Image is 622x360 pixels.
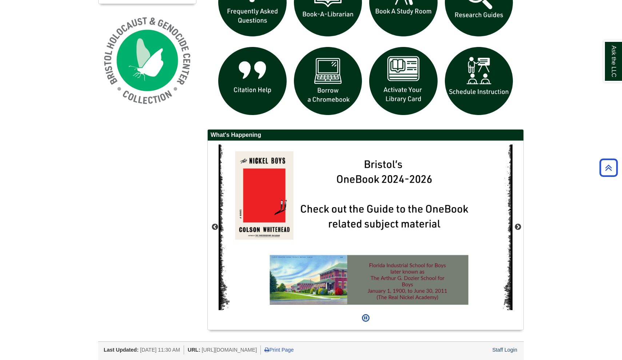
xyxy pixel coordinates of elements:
[366,43,441,119] img: activate Library Card icon links to form to activate student ID into library card
[219,145,513,310] img: The Nickel Boys OneBook
[597,163,620,173] a: Back to Top
[514,223,522,231] button: Next
[219,145,513,310] div: This box contains rotating images
[208,130,523,141] h2: What's Happening
[264,347,269,352] i: Print Page
[98,11,196,110] img: Holocaust and Genocide Collection
[290,43,366,119] img: Borrow a chromebook icon links to the borrow a chromebook web page
[202,347,257,353] span: [URL][DOMAIN_NAME]
[188,347,200,353] span: URL:
[360,310,372,326] button: Pause
[492,347,517,353] a: Staff Login
[264,347,294,353] a: Print Page
[441,43,517,119] img: For faculty. Schedule Library Instruction icon links to form.
[215,43,290,119] img: citation help icon links to citation help guide page
[211,223,219,231] button: Previous
[104,347,139,353] span: Last Updated:
[140,347,180,353] span: [DATE] 11:30 AM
